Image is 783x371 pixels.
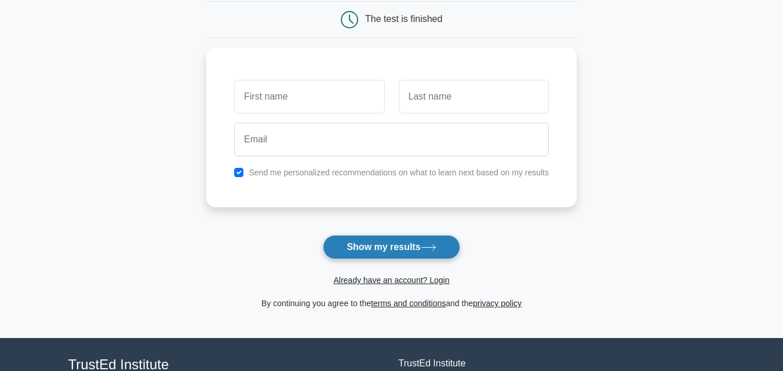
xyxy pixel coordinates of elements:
[399,80,549,113] input: Last name
[473,299,522,308] a: privacy policy
[323,235,460,259] button: Show my results
[234,123,549,156] input: Email
[234,80,384,113] input: First name
[365,14,442,24] div: The test is finished
[333,276,449,285] a: Already have an account? Login
[199,296,584,310] div: By continuing you agree to the and the
[249,168,549,177] label: Send me personalized recommendations on what to learn next based on my results
[371,299,446,308] a: terms and conditions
